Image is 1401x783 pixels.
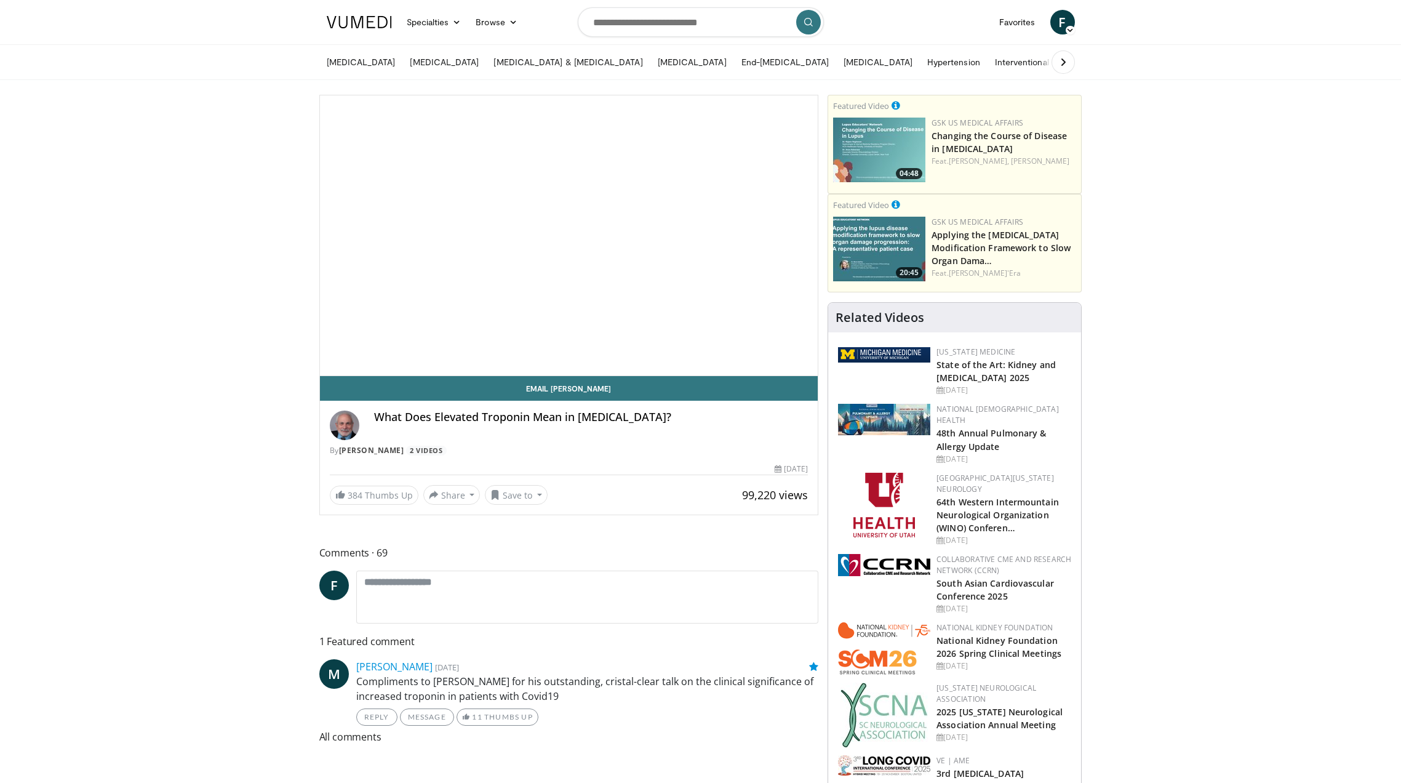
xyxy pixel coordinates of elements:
div: [DATE] [936,603,1071,614]
div: Feat. [932,268,1076,279]
a: [MEDICAL_DATA] [650,50,734,74]
a: [US_STATE] Neurological Association [936,683,1036,704]
a: F [319,571,349,600]
span: 11 [472,712,482,721]
a: 04:48 [833,118,925,182]
a: Applying the [MEDICAL_DATA] Modification Framework to Slow Organ Dama… [932,229,1071,267]
a: [US_STATE] Medicine [936,347,1015,357]
small: Featured Video [833,100,889,111]
img: 5ed80e7a-0811-4ad9-9c3a-04de684f05f4.png.150x105_q85_autocrop_double_scale_upscale_version-0.2.png [838,347,930,363]
a: Favorites [992,10,1043,34]
img: 79503c0a-d5ce-4e31-88bd-91ebf3c563fb.png.150x105_q85_autocrop_double_scale_upscale_version-0.2.png [838,622,930,675]
div: Feat. [932,156,1076,167]
img: 617c1126-5952-44a1-b66c-75ce0166d71c.png.150x105_q85_crop-smart_upscale.jpg [833,118,925,182]
a: National Kidney Foundation 2026 Spring Clinical Meetings [936,635,1061,659]
a: Email [PERSON_NAME] [320,376,818,401]
div: [DATE] [936,661,1071,672]
a: [PERSON_NAME], [949,156,1009,166]
span: All comments [319,729,819,745]
a: F [1050,10,1075,34]
a: [MEDICAL_DATA] & [MEDICAL_DATA] [486,50,650,74]
a: Reply [356,709,397,726]
span: 384 [348,489,362,501]
img: Avatar [330,411,359,440]
input: Search topics, interventions [578,7,824,37]
span: 20:45 [896,267,922,278]
a: South Asian Cardiovascular Conference 2025 [936,577,1054,602]
a: Collaborative CME and Research Network (CCRN) [936,554,1071,576]
a: 2 Videos [406,446,447,456]
video-js: Video Player [320,95,818,376]
div: [DATE] [936,385,1071,396]
a: National Kidney Foundation [936,622,1053,633]
a: 48th Annual Pulmonary & Allergy Update [936,427,1046,452]
span: 1 Featured comment [319,633,819,649]
button: Save to [485,485,548,505]
a: GSK US Medical Affairs [932,118,1023,128]
a: [PERSON_NAME]'Era [949,268,1021,278]
a: 384 Thumbs Up [330,486,418,505]
img: 9b11da17-84cb-43c8-bb1f-86317c752f50.png.150x105_q85_crop-smart_upscale.jpg [833,217,925,281]
a: [PERSON_NAME] [339,445,404,456]
p: Compliments to [PERSON_NAME] for his outstanding, cristal-clear talk on the clinical significance... [356,674,819,704]
a: VE | AME [936,755,970,766]
img: f6362829-b0a3-407d-a044-59546adfd345.png.150x105_q85_autocrop_double_scale_upscale_version-0.2.png [853,473,915,537]
a: [PERSON_NAME] [1011,156,1069,166]
span: 99,220 views [742,488,808,502]
a: [GEOGRAPHIC_DATA][US_STATE] Neurology [936,473,1054,494]
a: [MEDICAL_DATA] [836,50,920,74]
a: Hypertension [920,50,988,74]
a: GSK US Medical Affairs [932,217,1023,227]
a: Browse [468,10,525,34]
div: [DATE] [936,454,1071,465]
img: a04ee3ba-8487-4636-b0fb-5e8d268f3737.png.150x105_q85_autocrop_double_scale_upscale_version-0.2.png [838,554,930,576]
span: Comments 69 [319,545,819,561]
a: [PERSON_NAME] [356,660,433,673]
a: Message [400,709,454,726]
a: Changing the Course of Disease in [MEDICAL_DATA] [932,130,1067,155]
small: Featured Video [833,199,889,211]
img: a2792a71-925c-4fc2-b8ef-8d1b21aec2f7.png.150x105_q85_autocrop_double_scale_upscale_version-0.2.jpg [838,755,930,776]
a: 2025 [US_STATE] Neurological Association Annual Meeting [936,706,1063,731]
h4: Related Videos [836,310,924,325]
div: [DATE] [936,535,1071,546]
a: 11 Thumbs Up [457,709,538,726]
h4: What Does Elevated Troponin Mean in [MEDICAL_DATA]? [374,411,808,424]
button: Share [423,485,481,505]
a: [MEDICAL_DATA] [402,50,486,74]
a: Specialties [399,10,469,34]
div: By [330,445,808,456]
div: [DATE] [936,732,1071,743]
a: M [319,659,349,689]
span: 04:48 [896,168,922,179]
img: b123db18-9392-45ae-ad1d-42c3758a27aa.jpg.150x105_q85_autocrop_double_scale_upscale_version-0.2.jpg [840,683,928,747]
a: End-[MEDICAL_DATA] [734,50,836,74]
a: State of the Art: Kidney and [MEDICAL_DATA] 2025 [936,359,1056,383]
a: National [DEMOGRAPHIC_DATA] Health [936,404,1059,425]
img: b90f5d12-84c1-472e-b843-5cad6c7ef911.jpg.150x105_q85_autocrop_double_scale_upscale_version-0.2.jpg [838,404,930,435]
img: VuMedi Logo [327,16,392,28]
div: [DATE] [775,464,808,475]
a: 64th Western Intermountain Neurological Organization (WINO) Conferen… [936,496,1059,534]
a: 20:45 [833,217,925,281]
a: Interventional Nephrology [988,50,1104,74]
a: [MEDICAL_DATA] [319,50,403,74]
small: [DATE] [435,662,459,673]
